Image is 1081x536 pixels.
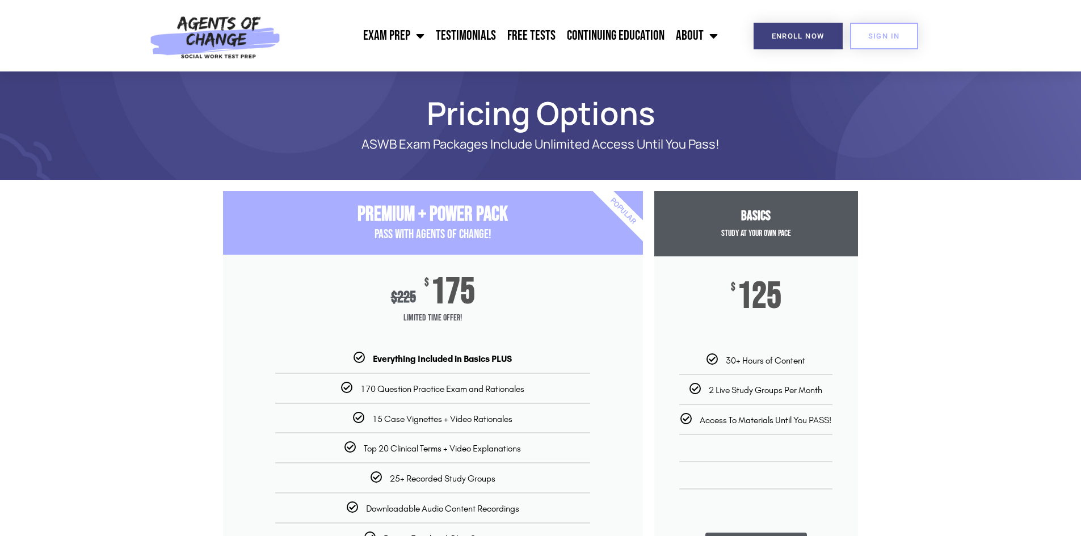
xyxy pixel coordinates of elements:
[772,32,825,40] span: Enroll Now
[263,137,819,151] p: ASWB Exam Packages Include Unlimited Access Until You Pass!
[737,282,781,311] span: 125
[360,383,524,394] span: 170 Question Practice Exam and Rationales
[430,22,502,50] a: Testimonials
[287,22,724,50] nav: Menu
[431,277,475,307] span: 175
[223,202,643,227] h3: Premium + Power Pack
[670,22,724,50] a: About
[372,413,512,424] span: 15 Case Vignettes + Video Rationales
[654,208,858,225] h3: Basics
[726,355,805,366] span: 30+ Hours of Content
[424,277,429,289] span: $
[850,23,918,49] a: SIGN IN
[223,307,643,330] span: Limited Time Offer!
[731,282,735,293] span: $
[754,23,843,49] a: Enroll Now
[390,473,495,484] span: 25+ Recorded Study Groups
[357,22,430,50] a: Exam Prep
[364,443,521,454] span: Top 20 Clinical Terms + Video Explanations
[709,385,822,395] span: 2 Live Study Groups Per Month
[700,415,831,425] span: Access To Materials Until You PASS!
[375,227,491,242] span: PASS with AGENTS OF CHANGE!
[502,22,561,50] a: Free Tests
[557,146,688,277] div: Popular
[366,503,519,514] span: Downloadable Audio Content Recordings
[561,22,670,50] a: Continuing Education
[391,288,416,307] div: 225
[721,228,791,239] span: Study at your Own Pace
[373,353,512,364] b: Everything Included in Basics PLUS
[868,32,900,40] span: SIGN IN
[391,288,397,307] span: $
[217,100,864,126] h1: Pricing Options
